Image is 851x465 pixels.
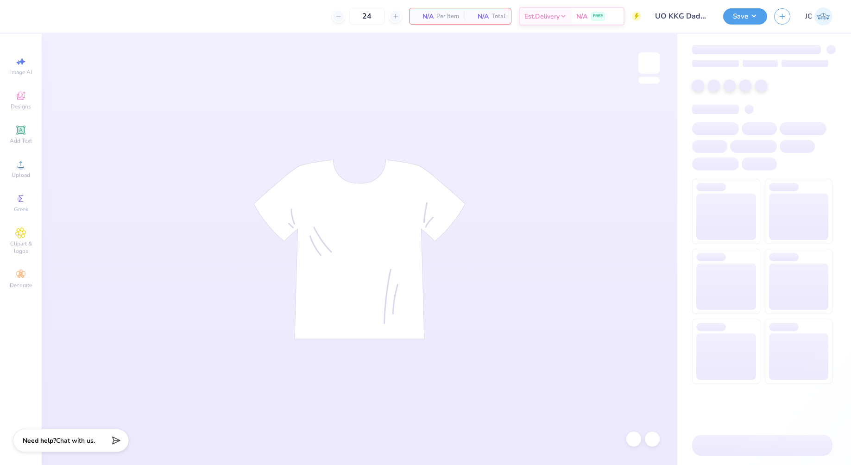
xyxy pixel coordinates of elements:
a: JC [805,7,832,25]
span: Add Text [10,137,32,145]
span: Designs [11,103,31,110]
img: tee-skeleton.svg [253,159,466,339]
span: N/A [470,12,489,21]
span: Total [492,12,505,21]
img: Jovie Chen [814,7,832,25]
span: JC [805,11,812,22]
span: Per Item [436,12,459,21]
span: FREE [593,13,603,19]
span: N/A [415,12,434,21]
span: N/A [576,12,587,21]
span: Image AI [10,69,32,76]
span: Greek [14,206,28,213]
span: Upload [12,171,30,179]
input: Untitled Design [648,7,716,25]
input: – – [349,8,385,25]
span: Clipart & logos [5,240,37,255]
span: Chat with us. [56,436,95,445]
strong: Need help? [23,436,56,445]
button: Save [723,8,767,25]
span: Est. Delivery [524,12,560,21]
span: Decorate [10,282,32,289]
